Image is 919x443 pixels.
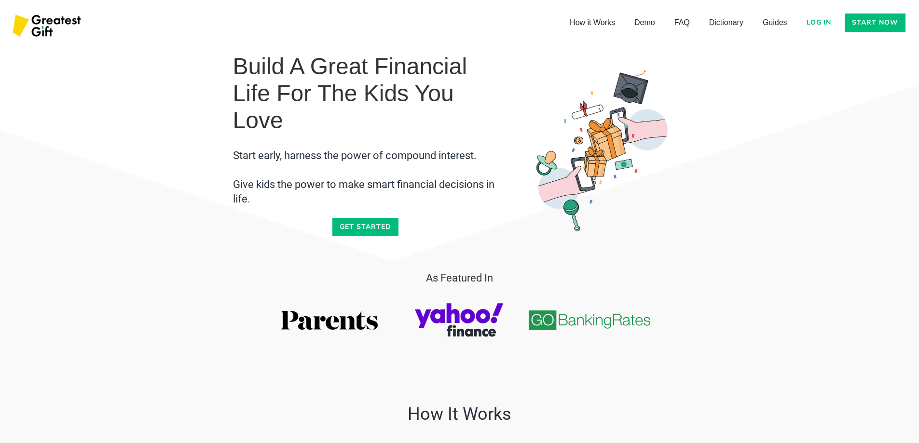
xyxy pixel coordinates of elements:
a: Start now [845,13,905,32]
a: Demo [625,13,665,32]
a: FAQ [665,13,700,32]
a: Log in [801,13,837,32]
a: Guides [753,13,797,32]
img: Greatest Gift Logo [10,10,86,43]
a: Dictionary [700,13,753,32]
a: Get started [332,218,398,236]
img: parents.com logo [281,311,378,330]
img: yahoo finance logo [415,301,504,339]
h3: As Featured In [233,271,686,285]
img: go banking rates logo [528,310,651,330]
img: Gifting money to children - Greatest Gift [518,66,686,235]
a: How it Works [560,13,625,32]
h1: Build a Great Financial Life for the Kids You Love [233,53,498,134]
a: home [10,10,86,43]
h2: ⁠Start early, harness the power of compound interest. ⁠⁠Give kids the power to make smart financi... [233,148,498,206]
